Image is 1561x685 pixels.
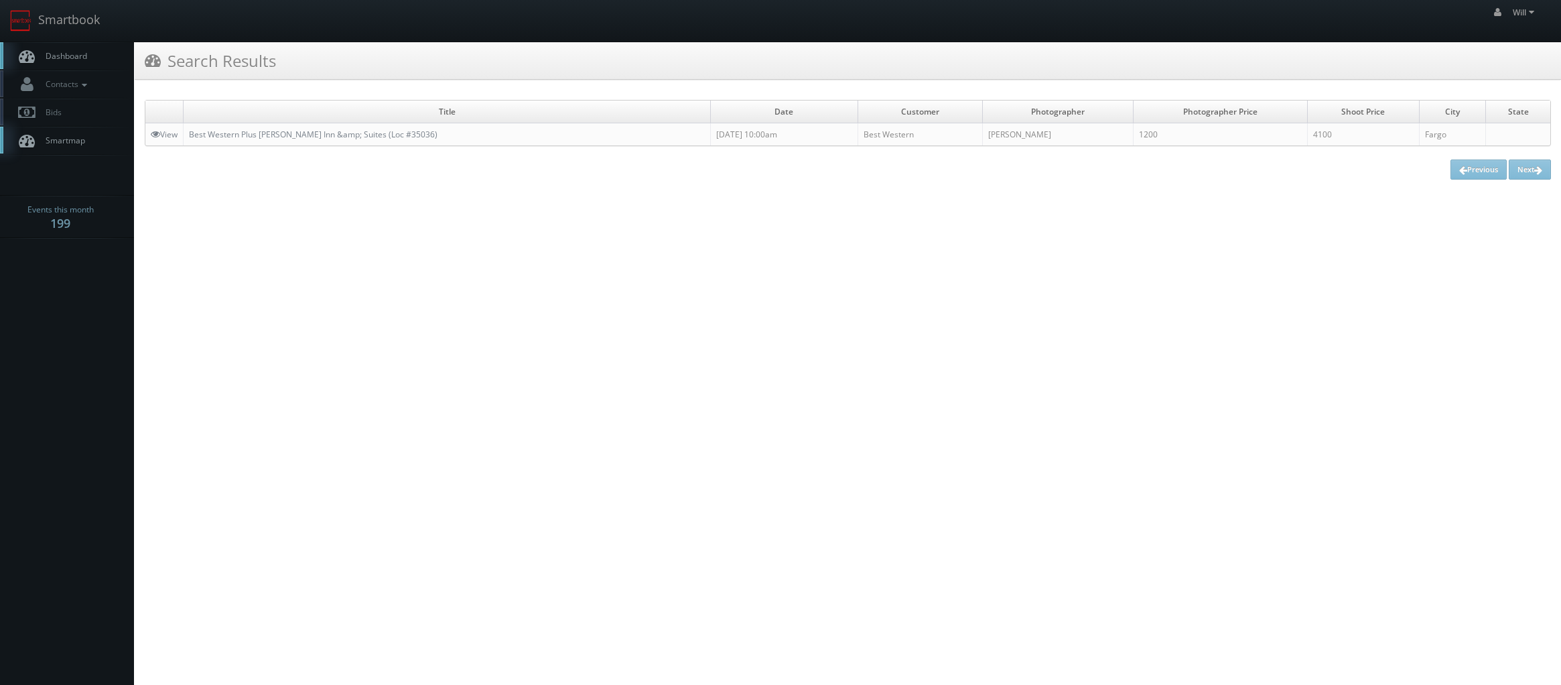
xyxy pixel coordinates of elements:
[50,215,70,231] strong: 199
[1134,101,1308,123] td: Photographer Price
[983,101,1134,123] td: Photographer
[1419,101,1485,123] td: City
[39,78,90,90] span: Contacts
[184,101,711,123] td: Title
[858,123,983,146] td: Best Western
[1134,123,1308,146] td: 1200
[711,101,858,123] td: Date
[27,203,94,216] span: Events this month
[189,129,437,140] a: Best Western Plus [PERSON_NAME] Inn &amp; Suites (Loc #35036)
[1419,123,1485,146] td: Fargo
[1513,7,1538,18] span: Will
[1308,101,1419,123] td: Shoot Price
[145,49,276,72] h3: Search Results
[151,129,178,140] a: View
[983,123,1134,146] td: [PERSON_NAME]
[711,123,858,146] td: [DATE] 10:00am
[10,10,31,32] img: smartbook-logo.png
[1486,101,1550,123] td: State
[1308,123,1419,146] td: 4100
[39,50,87,62] span: Dashboard
[39,135,85,146] span: Smartmap
[858,101,983,123] td: Customer
[39,107,62,118] span: Bids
